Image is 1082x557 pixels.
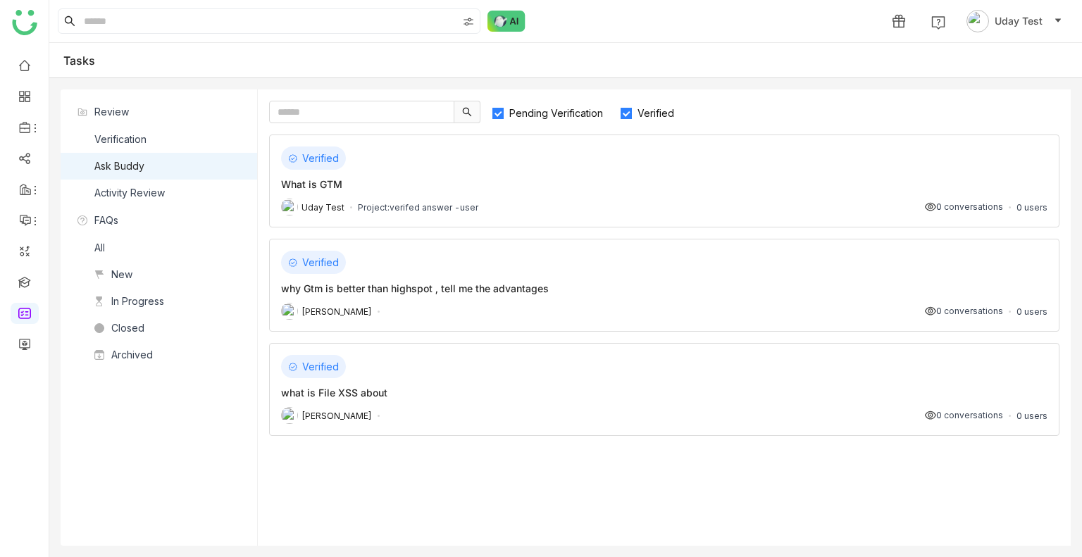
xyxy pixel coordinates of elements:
div: Tasks [63,54,95,68]
img: search-type.svg [463,16,474,27]
div: [PERSON_NAME] [281,407,372,424]
img: avatar [966,10,989,32]
button: Uday Test [964,10,1065,32]
div: [PERSON_NAME] [281,303,372,320]
span: Verified [302,361,339,373]
span: FAQs [94,213,118,228]
img: help.svg [931,15,945,30]
div: Archived [111,347,153,363]
div: All [94,240,105,256]
div: What is GTM [281,177,1047,192]
div: Ask Buddy [94,158,144,174]
img: 6851153c512bef77ea245893 [281,199,298,215]
div: 0 users [1016,202,1047,213]
div: 0 users [1016,411,1047,421]
div: Closed [111,320,144,336]
span: Pending Verification [504,107,609,119]
span: Verified [632,107,680,119]
img: views.svg [925,410,936,421]
div: Verification [94,132,147,147]
div: 0 conversations [925,201,1003,213]
span: Uday Test [995,13,1043,29]
div: Activity Review [94,185,165,201]
div: what is File XSS about [281,385,1047,400]
img: views.svg [925,201,936,213]
img: views.svg [925,306,936,317]
span: Verified [302,256,339,268]
span: Verified [302,152,339,164]
img: 684a9b22de261c4b36a3d00f [281,303,298,320]
div: 0 users [1016,306,1047,317]
div: New [111,267,132,282]
img: 684a9aedde261c4b36a3ced9 [281,407,298,424]
div: why Gtm is better than highspot , tell me the advantages [281,281,1047,296]
div: verifed answer -user [358,202,478,213]
span: Review [94,104,129,120]
div: 0 conversations [925,410,1003,422]
img: logo [12,10,37,35]
div: 0 conversations [925,306,1003,318]
div: In Progress [111,294,164,309]
span: Project: [358,202,390,213]
img: ask-buddy-normal.svg [487,11,526,32]
div: Uday Test [281,199,344,215]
